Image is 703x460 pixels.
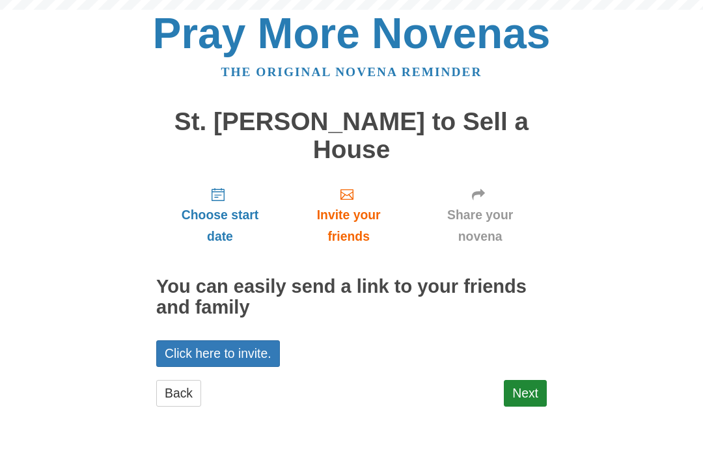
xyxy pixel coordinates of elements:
[169,204,271,247] span: Choose start date
[426,204,534,247] span: Share your novena
[413,176,547,254] a: Share your novena
[156,277,547,318] h2: You can easily send a link to your friends and family
[156,176,284,254] a: Choose start date
[297,204,400,247] span: Invite your friends
[504,380,547,407] a: Next
[156,380,201,407] a: Back
[153,9,551,57] a: Pray More Novenas
[156,108,547,163] h1: St. [PERSON_NAME] to Sell a House
[284,176,413,254] a: Invite your friends
[156,340,280,367] a: Click here to invite.
[221,65,482,79] a: The original novena reminder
